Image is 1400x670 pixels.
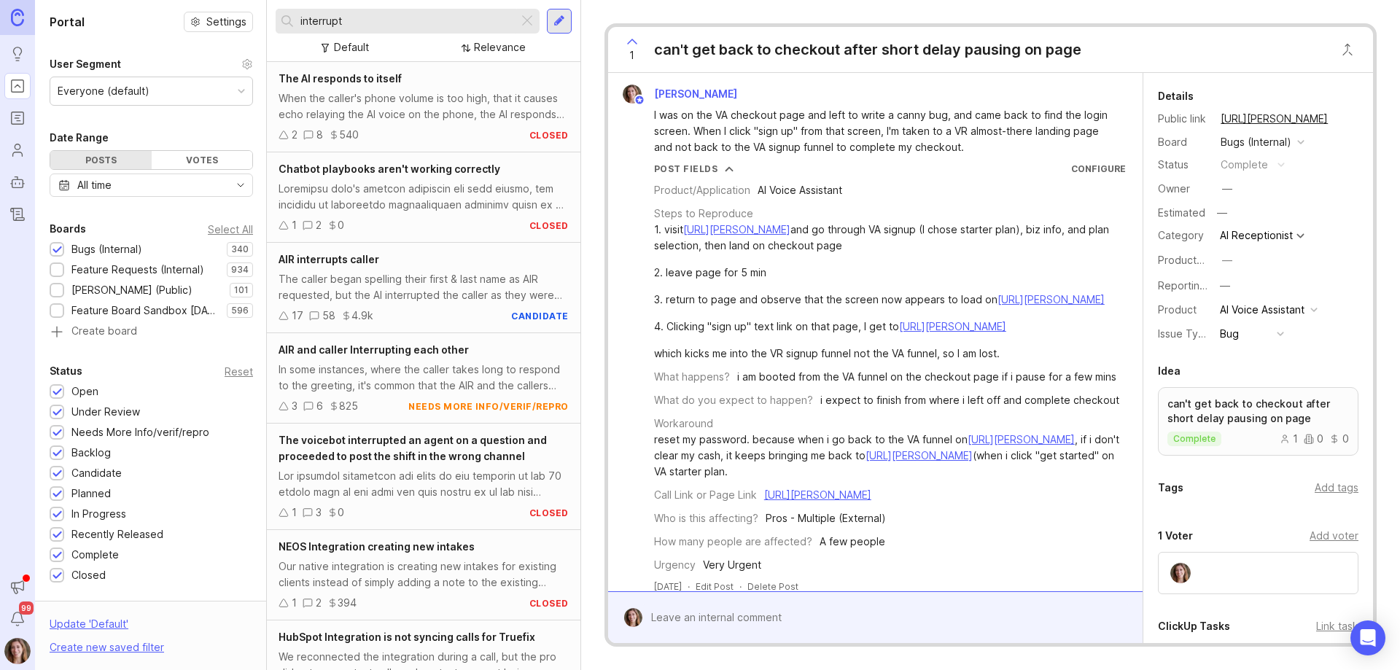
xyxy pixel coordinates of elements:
div: 1. visit and go through VA signup (I chose starter plan), biz info, and plan selection, then land... [654,222,1126,254]
a: Configure [1071,163,1126,174]
span: [PERSON_NAME] [654,87,737,100]
div: 1 [292,505,297,521]
div: 540 [339,127,359,143]
div: 1 [292,595,297,611]
div: What do you expect to happen? [654,392,813,408]
span: AIR and caller Interrupting each other [279,343,469,356]
div: — [1222,252,1232,268]
p: can't get back to checkout after short delay pausing on page [1167,397,1349,426]
label: Issue Type [1158,327,1211,340]
div: Public link [1158,111,1209,127]
div: Post Fields [654,163,718,175]
div: What happens? [654,369,730,385]
div: AI Voice Assistant [1220,302,1304,318]
a: AIR interrupts callerThe caller began spelling their first & last name as AIR requested, but the ... [267,243,580,333]
div: 3 [292,398,297,414]
div: needs more info/verif/repro [408,400,569,413]
div: Open [71,383,98,400]
div: i am booted from the VA funnel on the checkout page if i pause for a few mins [737,369,1116,385]
div: Bugs (Internal) [1221,134,1291,150]
h1: Portal [50,13,85,31]
a: [DATE] [654,580,682,593]
div: Feature Board Sandbox [DATE] [71,303,219,319]
div: closed [529,597,569,609]
a: Changelog [4,201,31,227]
div: closed [529,219,569,232]
div: Date Range [50,129,109,147]
div: Everyone (default) [58,83,149,99]
label: Product [1158,303,1197,316]
div: Feature Requests (Internal) [71,262,204,278]
a: [URL][PERSON_NAME] [1216,109,1332,128]
div: Complete [71,547,119,563]
time: [DATE] [654,581,682,592]
button: Close button [1333,35,1362,64]
div: Update ' Default ' [50,616,128,639]
button: Announcements [4,574,31,600]
div: 4. Clicking "sign up" text link on that page, I get to [654,319,1126,335]
div: — [1222,181,1232,197]
div: which kicks me into the VR signup funnel not the VA funnel, so I am lost. [654,346,1126,362]
div: Workaround [654,416,713,432]
div: 2 [292,127,297,143]
div: Urgency [654,557,696,573]
div: I was on the VA checkout page and left to write a canny bug, and came back to find the login scre... [654,107,1113,155]
a: can't get back to checkout after short delay pausing on pagecomplete100 [1158,387,1358,456]
div: The caller began spelling their first & last name as AIR requested, but the AI interrupted the ca... [279,271,569,303]
label: ProductboardID [1158,254,1235,266]
div: Needs More Info/verif/repro [71,424,209,440]
span: AIR interrupts caller [279,253,379,265]
div: 2 [316,595,322,611]
div: 4.9k [351,308,373,324]
div: 0 [338,505,344,521]
span: Settings [206,15,246,29]
div: 1 [1280,434,1298,444]
div: complete [1221,157,1268,173]
div: Planned [71,486,111,502]
div: User Segment [50,55,121,73]
div: Add tags [1315,480,1358,496]
a: Create board [50,326,253,339]
div: Under Review [71,404,140,420]
div: Status [50,362,82,380]
div: Board [1158,134,1209,150]
div: Delete Post [747,580,798,593]
div: Link task [1316,618,1358,634]
div: Votes [152,151,253,169]
a: Users [4,137,31,163]
div: Very Urgent [703,557,761,573]
div: closed [529,507,569,519]
div: How many people are affected? [654,534,812,550]
img: Canny Home [11,9,24,26]
a: [URL][PERSON_NAME] [683,223,790,235]
div: Create new saved filter [50,639,164,655]
span: NEOS Integration creating new intakes [279,540,475,553]
p: 101 [234,284,249,296]
div: — [1213,203,1232,222]
a: NEOS Integration creating new intakesOur native integration is creating new intakes for existing ... [267,530,580,620]
div: Details [1158,87,1194,105]
span: 1 [629,47,634,63]
div: 58 [322,308,335,324]
div: Boards [50,220,86,238]
div: 0 [1329,434,1349,444]
a: Roadmaps [4,105,31,131]
div: Tags [1158,479,1183,496]
div: Add voter [1310,528,1358,544]
a: Maddy Martin[PERSON_NAME] [614,85,749,104]
a: [URL][PERSON_NAME] [764,488,871,501]
div: Recently Released [71,526,163,542]
div: In some instances, where the caller takes long to respond to the greeting, it's common that the A... [279,362,569,394]
img: Maddy Martin [623,85,642,104]
div: Closed [71,567,106,583]
label: Reporting Team [1158,279,1236,292]
div: reset my password. because when i go back to the VA funnel on , if i don't clear my cash, it keep... [654,432,1126,480]
div: 1 Voter [1158,527,1193,545]
svg: toggle icon [229,179,252,191]
img: member badge [634,95,645,106]
button: Maddy Martin [4,638,31,664]
a: Chatbot playbooks aren't working correctlyLoremipsu dolo's ametcon adipiscin eli sedd eiusmo, tem... [267,152,580,243]
a: Ideas [4,41,31,67]
div: AI Receptionist [1220,230,1293,241]
div: In Progress [71,506,126,522]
